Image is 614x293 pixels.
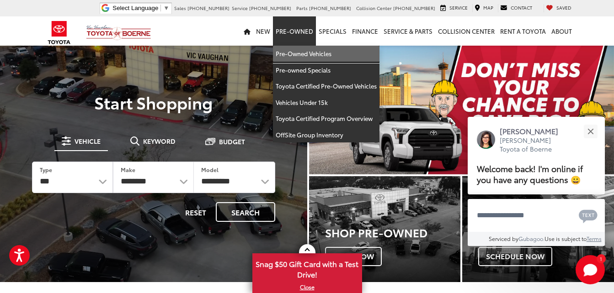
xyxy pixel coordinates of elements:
a: Collision Center [435,16,497,46]
a: Rent a Toyota [497,16,549,46]
h3: Shop Pre-Owned [325,226,461,238]
span: Serviced by [489,235,518,242]
button: Chat with SMS [576,205,600,225]
a: Pre-Owned [273,16,316,46]
span: Collision Center [356,5,392,11]
label: Model [201,166,219,173]
a: Service & Parts: Opens in a new tab [381,16,435,46]
a: Terms [587,235,602,242]
img: Vic Vaughan Toyota of Boerne [86,25,151,41]
a: Home [241,16,253,46]
button: Close [581,121,600,141]
a: My Saved Vehicles [544,4,574,12]
span: Map [483,4,493,11]
button: Search [216,202,275,222]
a: Specials [316,16,349,46]
label: Type [40,166,52,173]
span: Service [449,4,468,11]
span: Contact [511,4,532,11]
img: Toyota [42,18,76,47]
a: Contact [498,4,534,12]
span: Schedule Now [478,247,552,266]
a: Shop Pre-Owned Shop Now [309,176,461,282]
span: Service [232,5,248,11]
a: Pre-owned Specials [273,62,379,78]
div: Toyota [309,176,461,282]
span: Welcome back! I'm online if you have any questions 😀 [477,162,583,185]
a: Map [472,4,496,12]
span: [PHONE_NUMBER] [249,5,291,11]
label: Make [121,166,135,173]
svg: Start Chat [576,255,605,284]
span: [PHONE_NUMBER] [393,5,435,11]
p: [PERSON_NAME] [500,126,567,136]
p: Start Shopping [19,93,288,111]
a: Gubagoo. [518,235,545,242]
span: Select Language [112,5,158,11]
p: [PERSON_NAME] Toyota of Boerne [500,136,567,154]
span: 1 [600,256,602,261]
span: Use is subject to [545,235,587,242]
div: Toyota [462,176,614,282]
span: Saved [556,4,571,11]
a: About [549,16,575,46]
svg: Text [579,209,598,223]
span: ​ [160,5,161,11]
a: Service [438,4,470,12]
span: Keyword [143,138,176,144]
a: Select Language​ [112,5,169,11]
button: Toggle Chat Window [576,255,605,284]
a: Toyota Certified Program Overview [273,110,379,127]
a: Vehicles Under 15k [273,94,379,111]
span: Snag $50 Gift Card with a Test Drive! [253,254,361,282]
button: Reset [177,202,214,222]
span: Vehicle [75,138,101,144]
a: Finance [349,16,381,46]
a: Toyota Certified Pre-Owned Vehicles [273,78,379,94]
a: Schedule Service Schedule Now [462,176,614,282]
div: Close[PERSON_NAME][PERSON_NAME] Toyota of BoerneWelcome back! I'm online if you have any question... [468,117,605,246]
span: Budget [219,138,245,145]
span: Parts [296,5,308,11]
textarea: Type your message [468,199,605,232]
span: [PHONE_NUMBER] [187,5,230,11]
span: ▼ [163,5,169,11]
span: [PHONE_NUMBER] [309,5,351,11]
a: New [253,16,273,46]
a: Pre-Owned Vehicles [273,46,379,62]
a: OffSite Group Inventory [273,127,379,143]
span: Sales [174,5,186,11]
